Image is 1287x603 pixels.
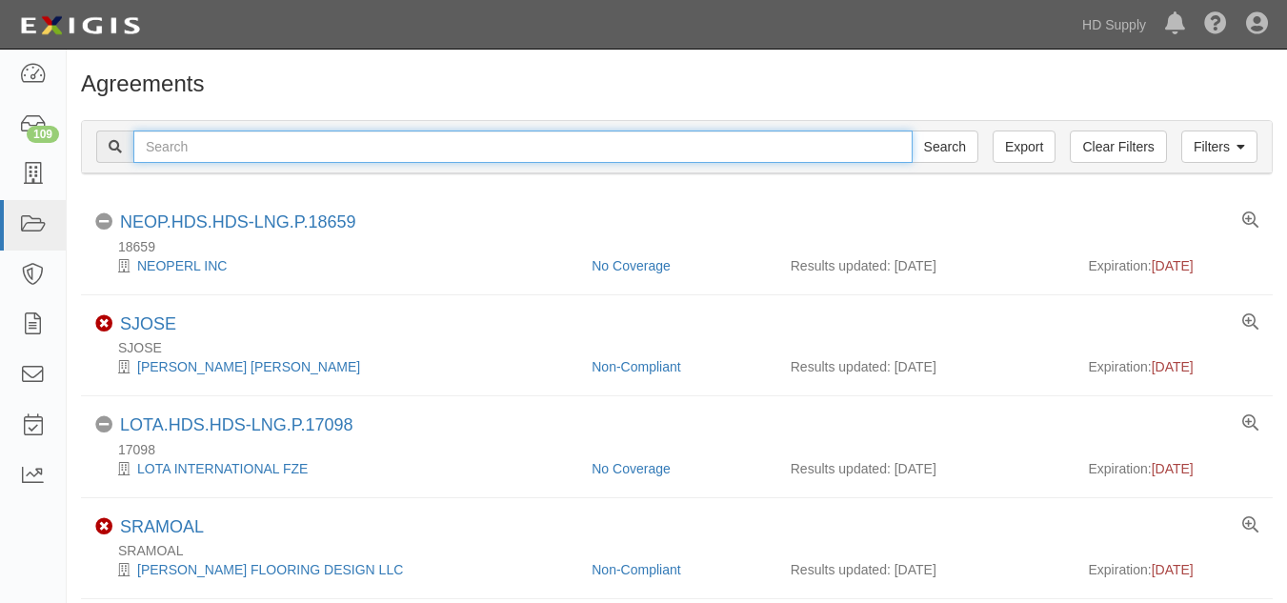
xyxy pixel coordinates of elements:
a: View results summary [1242,314,1258,332]
div: 17098 [95,440,1273,459]
a: NEOPERL INC [137,258,227,273]
div: Results updated: [DATE] [791,459,1060,478]
a: SJOSE [120,314,176,333]
span: [DATE] [1152,258,1194,273]
span: [DATE] [1152,461,1194,476]
a: Non-Compliant [592,359,680,374]
div: JOSE GERARDO SANCHEZ TORRES [95,357,577,376]
a: No Coverage [592,461,671,476]
a: HD Supply [1073,6,1156,44]
i: No Coverage [95,213,112,231]
div: SRAMOAL [95,541,1273,560]
div: Expiration: [1089,560,1259,579]
input: Search [133,131,913,163]
a: No Coverage [592,258,671,273]
input: Search [912,131,978,163]
div: LOTA.HDS.HDS-LNG.P.17098 [120,415,352,436]
div: RAMOS FLOORING DESIGN LLC [95,560,577,579]
h1: Agreements [81,71,1273,96]
div: SJOSE [120,314,176,335]
i: Non-Compliant [95,518,112,535]
div: SJOSE [95,338,1273,357]
div: Results updated: [DATE] [791,560,1060,579]
span: [DATE] [1152,562,1194,577]
div: Expiration: [1089,459,1259,478]
div: Results updated: [DATE] [791,256,1060,275]
i: Help Center - Complianz [1204,13,1227,36]
a: LOTA INTERNATIONAL FZE [137,461,308,476]
i: Non-Compliant [95,315,112,332]
div: NEOPERL INC [95,256,577,275]
a: Filters [1181,131,1257,163]
a: View results summary [1242,212,1258,230]
a: Export [993,131,1056,163]
span: [DATE] [1152,359,1194,374]
div: Results updated: [DATE] [791,357,1060,376]
a: View results summary [1242,517,1258,534]
i: No Coverage [95,416,112,433]
div: LOTA INTERNATIONAL FZE [95,459,577,478]
a: NEOP.HDS.HDS-LNG.P.18659 [120,212,355,231]
a: Non-Compliant [592,562,680,577]
div: NEOP.HDS.HDS-LNG.P.18659 [120,212,355,233]
div: SRAMOAL [120,517,204,538]
img: logo-5460c22ac91f19d4615b14bd174203de0afe785f0fc80cf4dbbc73dc1793850b.png [14,9,146,43]
a: LOTA.HDS.HDS-LNG.P.17098 [120,415,352,434]
div: 18659 [95,237,1273,256]
a: [PERSON_NAME] FLOORING DESIGN LLC [137,562,403,577]
a: [PERSON_NAME] [PERSON_NAME] [137,359,360,374]
a: View results summary [1242,415,1258,432]
a: Clear Filters [1070,131,1166,163]
div: 109 [27,126,59,143]
a: SRAMOAL [120,517,204,536]
div: Expiration: [1089,256,1259,275]
div: Expiration: [1089,357,1259,376]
